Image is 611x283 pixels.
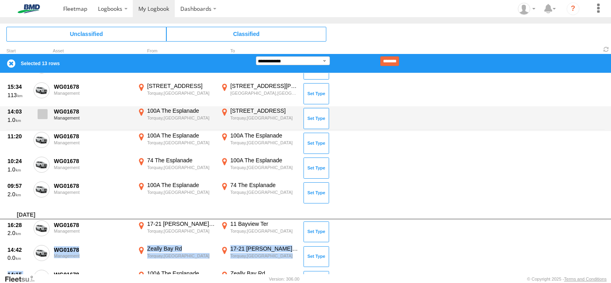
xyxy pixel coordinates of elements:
label: Click to View Event Location [219,220,299,243]
div: 74 The Esplanade [230,181,298,189]
div: [STREET_ADDRESS] [230,107,298,114]
div: 16:28 [8,221,29,229]
div: 100A The Esplanade [147,107,215,114]
div: Management [54,229,132,233]
div: Torquay,[GEOGRAPHIC_DATA] [147,228,215,234]
div: WG01678 [54,108,132,115]
div: 100A The Esplanade [147,181,215,189]
div: 17-21 [PERSON_NAME] St [230,245,298,252]
div: WG01678 [54,133,132,140]
div: Stuart Hodgman [515,3,538,15]
label: Click to View Event Location [219,245,299,268]
button: Click to Set [304,133,329,153]
label: Click to View Event Location [136,132,216,155]
button: Click to Set [304,182,329,203]
button: Click to Set [304,157,329,178]
label: Click to View Event Location [219,132,299,155]
div: WG01678 [54,271,132,278]
div: 74 The Esplanade [147,157,215,164]
div: 2.0 [8,229,29,237]
div: Torquay,[GEOGRAPHIC_DATA] [230,165,298,170]
div: Torquay,[GEOGRAPHIC_DATA] [147,253,215,259]
label: Click to View Event Location [136,245,216,268]
div: Zeally Bay Rd [230,270,298,277]
div: WG01678 [54,182,132,189]
img: bmd-logo.svg [8,4,50,13]
div: Management [54,140,132,145]
div: Torquay,[GEOGRAPHIC_DATA] [230,189,298,195]
label: Click to View Event Location [136,82,216,106]
div: WG01678 [54,157,132,165]
label: Clear Selection [6,59,16,68]
span: Refresh [601,46,611,53]
div: 17-21 [PERSON_NAME] St [147,220,215,227]
div: Management [54,190,132,195]
div: 100A The Esplanade [147,132,215,139]
div: 1.0 [8,166,29,173]
div: WG01678 [54,221,132,229]
div: Torquay,[GEOGRAPHIC_DATA] [230,253,298,259]
div: 0.0 [8,254,29,261]
div: Zeally Bay Rd [147,245,215,252]
button: Click to Set [304,108,329,129]
div: 14:42 [8,246,29,253]
label: Click to View Event Location [136,157,216,180]
a: Terms and Conditions [564,277,607,281]
div: Management [54,91,132,96]
div: 14:03 [8,108,29,115]
div: 09:57 [8,182,29,189]
div: Torquay,[GEOGRAPHIC_DATA] [147,90,215,96]
button: Click to Set [304,221,329,242]
div: [STREET_ADDRESS] [147,82,215,90]
label: Click to View Event Location [219,157,299,180]
div: Management [54,116,132,120]
div: [STREET_ADDRESS][PERSON_NAME] [230,82,298,90]
div: Torquay,[GEOGRAPHIC_DATA] [230,115,298,121]
div: Click to Sort [6,49,30,53]
label: Click to View Event Location [219,107,299,130]
div: 11 Bayview Ter [230,220,298,227]
div: From [136,49,216,53]
div: Version: 306.00 [269,277,300,281]
span: Click to view Classified Trips [166,27,326,41]
div: 1.0 [8,116,29,124]
div: 100A The Esplanade [230,132,298,139]
i: ? [567,2,579,15]
button: Click to Set [304,246,329,267]
div: Torquay,[GEOGRAPHIC_DATA] [230,228,298,234]
div: Torquay,[GEOGRAPHIC_DATA] [230,140,298,145]
div: 100A The Esplanade [147,270,215,277]
div: 2.0 [8,191,29,198]
label: Click to View Event Location [136,220,216,243]
div: WG01678 [54,83,132,90]
label: Click to View Event Location [219,181,299,205]
div: 10:24 [8,157,29,165]
div: [GEOGRAPHIC_DATA],[GEOGRAPHIC_DATA] [230,90,298,96]
div: Asset [53,49,133,53]
div: Management [54,253,132,258]
div: Torquay,[GEOGRAPHIC_DATA] [147,189,215,195]
div: 11:20 [8,133,29,140]
a: Visit our Website [4,275,41,283]
span: Click to view Unclassified Trips [6,27,166,41]
div: To [219,49,299,53]
div: 100A The Esplanade [230,157,298,164]
div: Torquay,[GEOGRAPHIC_DATA] [147,115,215,121]
label: Click to View Event Location [136,181,216,205]
div: 113 [8,92,29,99]
div: Torquay,[GEOGRAPHIC_DATA] [147,165,215,170]
label: Click to View Event Location [219,82,299,106]
div: 15:34 [8,83,29,90]
div: WG01678 [54,246,132,253]
button: Click to Set [304,83,329,104]
label: Click to View Event Location [136,107,216,130]
div: 14:15 [8,271,29,278]
div: Torquay,[GEOGRAPHIC_DATA] [147,140,215,145]
div: © Copyright 2025 - [527,277,607,281]
div: Management [54,165,132,170]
